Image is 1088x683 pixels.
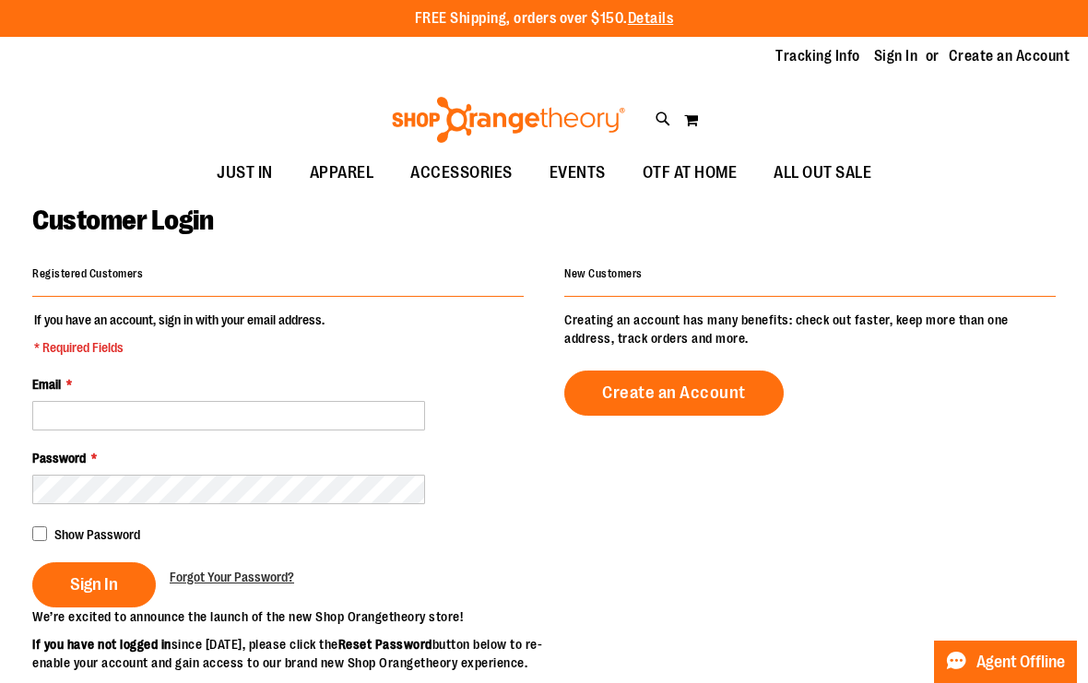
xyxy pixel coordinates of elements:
[310,152,374,194] span: APPAREL
[170,570,294,584] span: Forgot Your Password?
[32,451,86,465] span: Password
[170,568,294,586] a: Forgot Your Password?
[934,641,1077,683] button: Agent Offline
[32,377,61,392] span: Email
[628,10,674,27] a: Details
[550,152,606,194] span: EVENTS
[874,46,918,66] a: Sign In
[32,637,171,652] strong: If you have not logged in
[217,152,273,194] span: JUST IN
[34,338,325,357] span: * Required Fields
[643,152,738,194] span: OTF AT HOME
[32,562,156,607] button: Sign In
[338,637,432,652] strong: Reset Password
[949,46,1070,66] a: Create an Account
[389,97,628,143] img: Shop Orangetheory
[564,267,643,280] strong: New Customers
[415,8,674,29] p: FREE Shipping, orders over $150.
[32,311,326,357] legend: If you have an account, sign in with your email address.
[32,267,143,280] strong: Registered Customers
[32,607,544,626] p: We’re excited to announce the launch of the new Shop Orangetheory store!
[775,46,860,66] a: Tracking Info
[32,635,544,672] p: since [DATE], please click the button below to re-enable your account and gain access to our bran...
[70,574,118,595] span: Sign In
[32,205,213,236] span: Customer Login
[410,152,513,194] span: ACCESSORIES
[976,654,1065,671] span: Agent Offline
[564,311,1056,347] p: Creating an account has many benefits: check out faster, keep more than one address, track orders...
[564,371,784,416] a: Create an Account
[602,383,746,403] span: Create an Account
[774,152,871,194] span: ALL OUT SALE
[54,527,140,542] span: Show Password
